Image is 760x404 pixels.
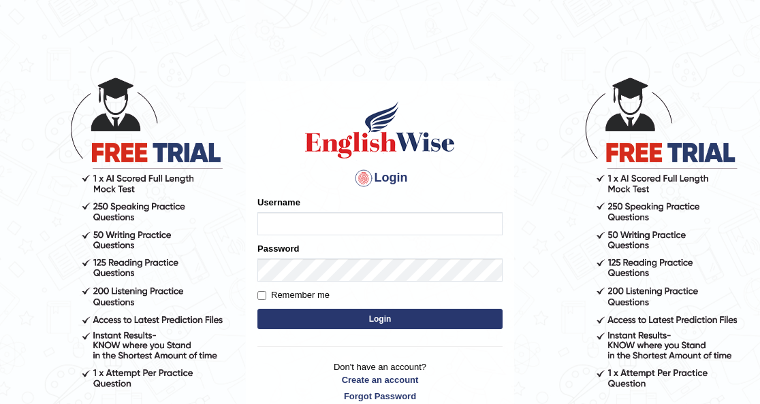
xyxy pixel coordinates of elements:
[257,291,266,300] input: Remember me
[257,167,503,189] h4: Login
[302,99,458,161] img: Logo of English Wise sign in for intelligent practice with AI
[257,390,503,403] a: Forgot Password
[257,288,330,302] label: Remember me
[257,309,503,329] button: Login
[257,242,299,255] label: Password
[257,196,300,209] label: Username
[257,373,503,386] a: Create an account
[257,360,503,403] p: Don't have an account?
